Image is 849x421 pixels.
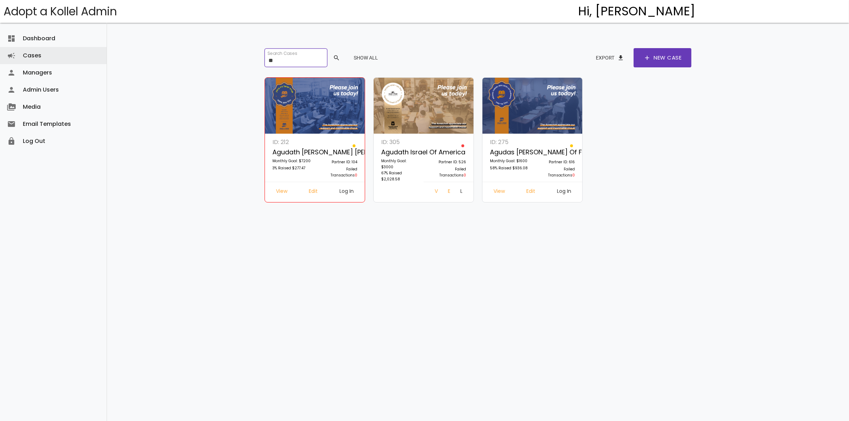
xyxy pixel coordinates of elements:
p: Failed Transactions [428,166,466,178]
a: Partner ID: 616 Failed Transactions0 [532,137,579,182]
a: Edit [521,186,541,199]
a: Partner ID: 526 Failed Transactions0 [424,137,470,182]
p: Monthly Goal: $1600 [490,158,528,165]
p: Monthly Goal: $3000 [381,158,420,170]
span: 0 [355,173,357,178]
p: 3% Raised $277.47 [272,165,311,172]
span: 0 [572,173,575,178]
p: Failed Transactions [319,166,357,178]
i: dashboard [7,30,16,47]
span: add [644,48,651,67]
a: ID: 275 Agudas [PERSON_NAME] of Fairways Monthly Goal: $1600 58% Raised $936.08 [486,137,532,182]
p: Partner ID: 616 [536,159,575,166]
a: Partner ID: 104 Failed Transactions0 [315,137,361,182]
a: Log In [334,186,359,199]
a: Log In [455,186,468,199]
i: person [7,64,16,81]
p: 67% Raised $2,028.58 [381,170,420,182]
button: Show All [348,51,384,64]
i: perm_media [7,98,16,115]
p: ID: 212 [272,137,311,147]
p: ID: 275 [490,137,528,147]
a: Log In [551,186,577,199]
p: Agudath Israel of America [381,147,420,158]
p: Agudas [PERSON_NAME] of Fairways [490,147,528,158]
p: 58% Raised $936.08 [490,165,528,172]
i: lock [7,133,16,150]
img: NDSbr5ej0c.NFoGyvchHk.jpg [374,78,474,134]
i: person [7,81,16,98]
p: Monthly Goal: $7200 [272,158,311,165]
img: lY7iVuFxGH.3I4w8SkVlf.jpg [482,78,583,134]
button: Exportfile_download [590,51,630,64]
p: Partner ID: 104 [319,159,357,166]
a: ID: 212 Agudath [PERSON_NAME] [PERSON_NAME] Monthly Goal: $7200 3% Raised $277.47 [268,137,315,182]
p: ID: 305 [381,137,420,147]
a: Edit [303,186,324,199]
a: View [429,186,442,199]
p: Failed Transactions [536,166,575,178]
p: Partner ID: 526 [428,159,466,166]
p: Agudath [PERSON_NAME] [PERSON_NAME] [272,147,311,158]
a: ID: 305 Agudath Israel of America Monthly Goal: $3000 67% Raised $2,028.58 [377,137,424,186]
button: search [327,51,344,64]
span: 0 [464,173,466,178]
span: file_download [617,51,624,64]
span: search [333,51,340,64]
img: X1VGtNKkBZ.FTRdk7oqZz.jpg [265,78,365,134]
a: Edit [442,186,455,199]
a: View [488,186,511,199]
a: View [270,186,293,199]
a: addNew Case [634,48,691,67]
i: email [7,115,16,133]
i: campaign [7,47,16,64]
h4: Hi, [PERSON_NAME] [578,5,696,18]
